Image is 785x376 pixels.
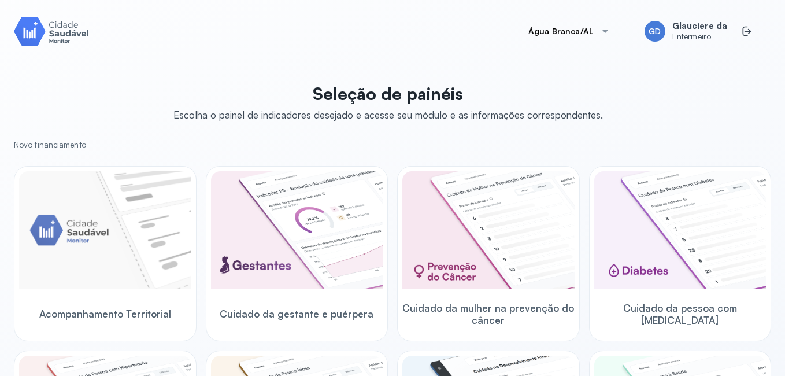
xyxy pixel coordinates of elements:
span: Cuidado da pessoa com [MEDICAL_DATA] [594,302,767,327]
span: Acompanhamento Territorial [39,308,171,320]
small: Novo financiamento [14,140,771,150]
span: Cuidado da mulher na prevenção do câncer [402,302,575,327]
span: Cuidado da gestante e puérpera [220,308,373,320]
img: placeholder-module-ilustration.png [19,171,191,289]
button: Água Branca/AL [514,20,624,43]
p: Seleção de painéis [173,83,603,104]
span: GD [649,27,661,36]
span: Glauciere da [672,21,727,32]
div: Escolha o painel de indicadores desejado e acesse seu módulo e as informações correspondentes. [173,109,603,121]
img: woman-cancer-prevention-care.png [402,171,575,289]
img: pregnants.png [211,171,383,289]
img: diabetics.png [594,171,767,289]
img: Logotipo do produto Monitor [14,14,89,47]
span: Enfermeiro [672,32,727,42]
